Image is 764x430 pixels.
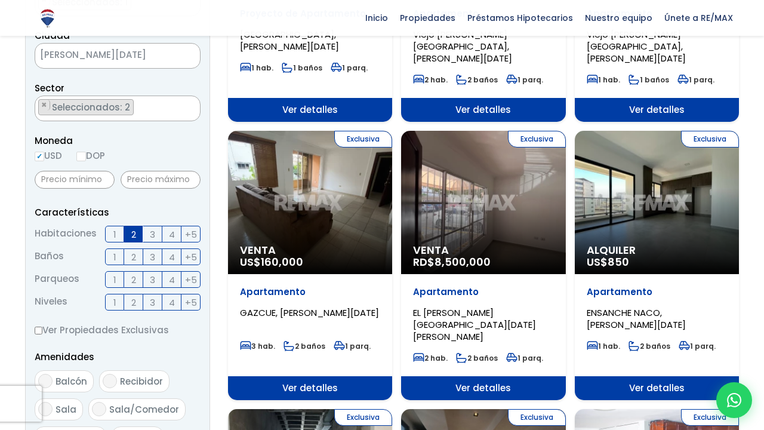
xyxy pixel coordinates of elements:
span: 1 [113,227,116,242]
input: Sala/Comedor [92,402,106,416]
a: Exclusiva Venta RD$8,500,000 Apartamento EL [PERSON_NAME][GEOGRAPHIC_DATA][DATE][PERSON_NAME] 2 h... [401,131,565,400]
span: 1 [113,250,116,265]
span: 2 [131,272,136,287]
span: 3 [150,250,155,265]
span: Sector [35,82,64,94]
p: Características [35,205,201,220]
span: 1 [113,295,116,310]
button: Remove all items [170,47,188,66]
span: Habitaciones [35,226,97,242]
span: SANTO DOMINGO DE GUZMÁN [35,47,170,63]
span: Únete a RE/MAX [658,9,739,27]
span: Seleccionados: 2 [51,101,133,113]
span: Ver detalles [575,376,739,400]
textarea: Search [35,96,42,122]
span: Viejo [PERSON_NAME][GEOGRAPHIC_DATA], [PERSON_NAME][DATE] [587,28,686,64]
span: Ver detalles [401,376,565,400]
span: × [182,51,188,62]
span: Parqueos [35,271,79,288]
span: 3 hab. [240,341,275,351]
span: Sala/Comedor [109,403,179,416]
p: Apartamento [587,286,727,298]
span: 1 hab. [587,75,620,85]
span: 1 parq. [506,75,543,85]
span: 3 [150,295,155,310]
span: Propiedades [394,9,461,27]
img: Logo de REMAX [37,8,58,29]
span: US$ [587,254,629,269]
span: 1 parq. [331,63,368,73]
span: Baños [35,248,64,265]
span: × [41,100,47,110]
span: 3 [150,227,155,242]
span: 2 baños [629,341,670,351]
input: DOP [76,152,86,161]
span: Recibidor [120,375,163,388]
input: USD [35,152,44,161]
span: × [187,100,193,110]
li: EL MILLÓN [38,99,134,115]
span: Exclusiva [508,131,566,148]
span: +5 [185,250,197,265]
span: Venta [413,244,553,256]
span: Alquiler [587,244,727,256]
span: Ver detalles [401,98,565,122]
span: Ver detalles [575,98,739,122]
span: Exclusiva [334,409,392,426]
p: Amenidades [35,349,201,364]
span: 1 parq. [679,341,716,351]
label: Ver Propiedades Exclusivas [35,322,201,337]
span: 2 [131,227,136,242]
button: Remove item [39,100,50,110]
input: Sala [38,402,53,416]
span: 2 hab. [413,353,448,363]
span: +5 [185,295,197,310]
span: 4 [169,272,175,287]
span: 1 hab. [240,63,273,73]
span: 3 [150,272,155,287]
span: 8,500,000 [435,254,491,269]
span: 1 parq. [677,75,714,85]
span: Balcón [56,375,87,388]
span: Exclusiva [508,409,566,426]
p: Apartamento [240,286,380,298]
span: 1 parq. [506,353,543,363]
a: Exclusiva Alquiler US$850 Apartamento ENSANCHE NACO, [PERSON_NAME][DATE] 1 hab. 2 baños 1 parq. V... [575,131,739,400]
span: Exclusiva [681,131,739,148]
span: Exclusiva [681,409,739,426]
span: Viejo [PERSON_NAME][GEOGRAPHIC_DATA], [PERSON_NAME][DATE] [413,28,512,64]
span: ENSANCHE NACO, [PERSON_NAME][DATE] [587,306,686,331]
span: Sala [56,403,76,416]
input: Precio máximo [121,171,201,189]
span: Nuestro equipo [579,9,658,27]
label: DOP [76,148,105,163]
span: US$ [240,254,303,269]
span: Préstamos Hipotecarios [461,9,579,27]
p: Apartamento [413,286,553,298]
span: 4 [169,250,175,265]
span: [GEOGRAPHIC_DATA], [PERSON_NAME][DATE] [240,28,339,53]
input: Ver Propiedades Exclusivas [35,327,42,334]
input: Balcón [38,374,53,388]
span: +5 [185,227,197,242]
span: 2 baños [456,353,498,363]
span: 1 parq. [334,341,371,351]
span: Ver detalles [228,376,392,400]
span: Niveles [35,294,67,311]
span: 2 [131,250,136,265]
span: EL [PERSON_NAME][GEOGRAPHIC_DATA][DATE][PERSON_NAME] [413,306,536,343]
span: 850 [608,254,629,269]
span: 160,000 [261,254,303,269]
span: 1 [113,272,116,287]
span: +5 [185,272,197,287]
span: Moneda [35,133,201,148]
input: Precio mínimo [35,171,115,189]
span: Exclusiva [334,131,392,148]
span: RD$ [413,254,491,269]
span: Inicio [359,9,394,27]
span: 1 hab. [587,341,620,351]
a: Exclusiva Venta US$160,000 Apartamento GAZCUE, [PERSON_NAME][DATE] 3 hab. 2 baños 1 parq. Ver det... [228,131,392,400]
span: 4 [169,227,175,242]
input: Recibidor [103,374,117,388]
span: 1 baños [629,75,669,85]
